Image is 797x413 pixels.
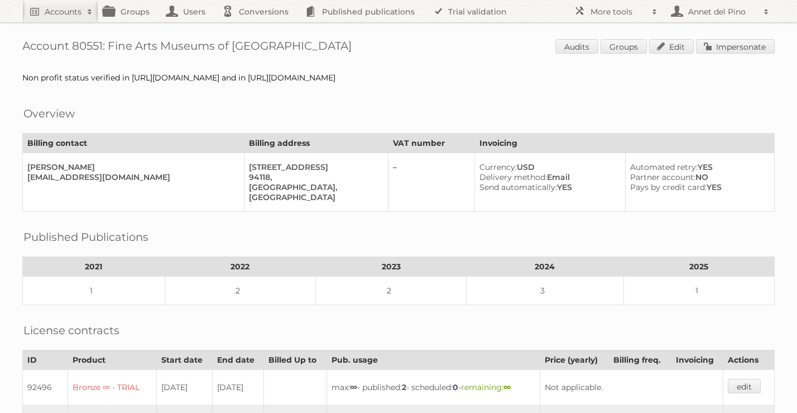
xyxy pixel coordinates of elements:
[630,182,707,192] span: Pays by credit card:
[728,379,761,393] a: edit
[45,6,81,17] h2: Accounts
[23,370,68,405] td: 92496
[327,350,540,370] th: Pub. usage
[23,257,165,277] th: 2021
[157,350,213,370] th: Start date
[68,350,157,370] th: Product
[165,277,315,305] td: 2
[22,73,775,83] div: Non profit status verified in [URL][DOMAIN_NAME] and in [URL][DOMAIN_NAME]
[249,172,379,182] div: 94118,
[165,257,315,277] th: 2022
[608,350,671,370] th: Billing freq.
[467,257,623,277] th: 2024
[623,257,774,277] th: 2025
[388,134,475,153] th: VAT number
[479,172,616,182] div: Email
[475,134,775,153] th: Invoicing
[327,370,540,405] td: max: - published: - scheduled: -
[244,134,388,153] th: Billing address
[479,182,557,192] span: Send automatically:
[27,172,235,182] div: [EMAIL_ADDRESS][DOMAIN_NAME]
[27,162,235,172] div: [PERSON_NAME]
[630,162,698,172] span: Automated retry:
[157,370,213,405] td: [DATE]
[264,350,327,370] th: Billed Up to
[555,39,598,54] a: Audits
[402,382,406,392] strong: 2
[479,162,517,172] span: Currency:
[503,382,511,392] strong: ∞
[685,6,758,17] h2: Annet del Pino
[350,382,357,392] strong: ∞
[630,162,765,172] div: YES
[213,350,264,370] th: End date
[630,182,765,192] div: YES
[467,277,623,305] td: 3
[249,162,379,172] div: [STREET_ADDRESS]
[23,105,75,122] h2: Overview
[453,382,458,392] strong: 0
[23,322,119,339] h2: License contracts
[23,350,68,370] th: ID
[630,172,695,182] span: Partner account:
[601,39,647,54] a: Groups
[696,39,775,54] a: Impersonate
[590,6,646,17] h2: More tools
[479,162,616,172] div: USD
[68,370,157,405] td: Bronze ∞ - TRIAL
[723,350,774,370] th: Actions
[388,153,475,212] td: –
[671,350,723,370] th: Invoicing
[479,182,616,192] div: YES
[316,277,467,305] td: 2
[213,370,264,405] td: [DATE]
[540,370,723,405] td: Not applicable.
[23,229,148,245] h2: Published Publications
[23,277,165,305] td: 1
[479,172,547,182] span: Delivery method:
[249,182,379,192] div: [GEOGRAPHIC_DATA],
[316,257,467,277] th: 2023
[630,172,765,182] div: NO
[461,382,511,392] span: remaining:
[540,350,608,370] th: Price (yearly)
[649,39,694,54] a: Edit
[623,277,774,305] td: 1
[23,134,244,153] th: Billing contact
[22,39,775,56] h1: Account 80551: Fine Arts Museums of [GEOGRAPHIC_DATA]
[249,192,379,202] div: [GEOGRAPHIC_DATA]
